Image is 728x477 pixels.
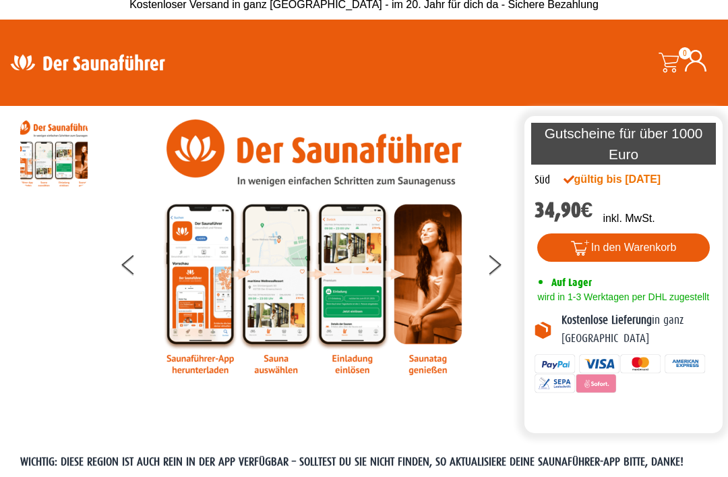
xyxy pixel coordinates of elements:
[679,47,691,59] span: 0
[20,119,88,187] img: Anleitung7tn
[531,123,717,165] p: Gutscheine für über 1000 Euro
[162,119,466,375] img: Anleitung7tn
[535,171,550,189] div: Süd
[562,312,713,347] p: in ganz [GEOGRAPHIC_DATA]
[551,276,592,289] span: Auf Lager
[20,455,684,468] span: WICHTIG: DIESE REGION IST AUCH REIN IN DER APP VERFÜGBAR – SOLLTEST DU SIE NICHT FINDEN, SO AKTUA...
[562,314,652,327] b: Kostenlose Lieferung
[603,211,655,227] p: inkl. MwSt.
[535,198,593,223] bdi: 34,90
[564,171,675,188] div: gültig bis [DATE]
[581,198,593,223] span: €
[535,291,709,302] span: wird in 1-3 Werktagen per DHL zugestellt
[537,233,710,262] button: In den Warenkorb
